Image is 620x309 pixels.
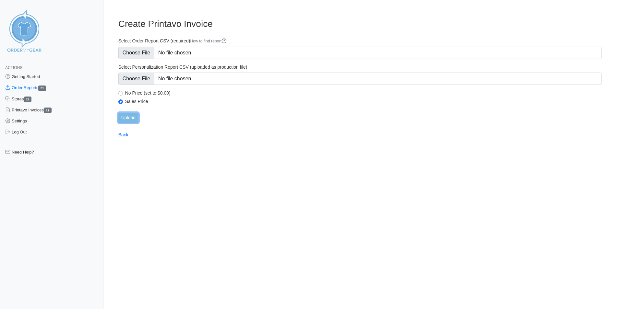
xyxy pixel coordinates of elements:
h3: Create Printavo Invoice [118,18,602,29]
label: Sales Price [125,98,602,104]
span: 21 [24,97,32,102]
span: Actions [5,65,22,70]
label: Select Personalization Report CSV (uploaded as production file) [118,64,602,70]
a: How to find report [190,39,227,43]
label: Select Order Report CSV (required) [118,38,602,44]
span: 21 [38,86,46,91]
span: 21 [44,108,52,113]
input: Upload [118,113,138,123]
a: Back [118,132,128,137]
label: No Price (set to $0.00) [125,90,602,96]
